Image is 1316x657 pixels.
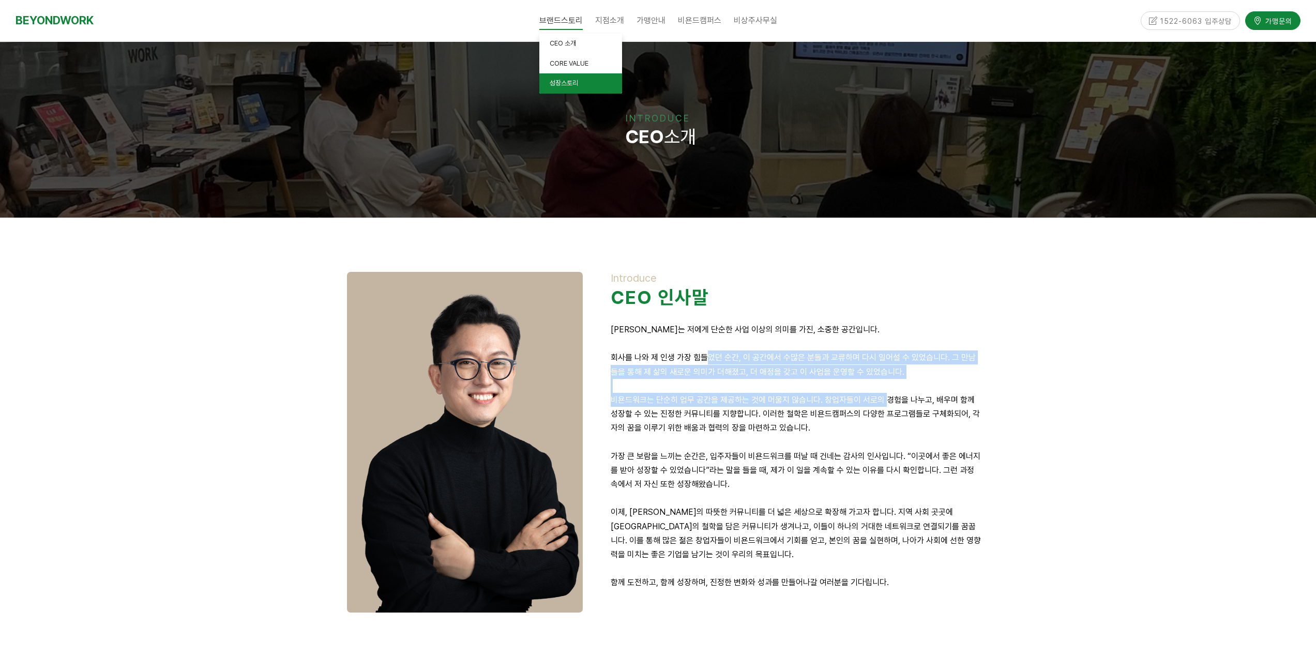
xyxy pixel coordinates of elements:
a: 브랜드스토리 [533,8,589,34]
p: [PERSON_NAME]는 저에게 단순한 사업 이상의 의미를 가진, 소중한 공간입니다. [611,323,981,337]
a: 지점소개 [589,8,630,34]
span: 비상주사무실 [734,16,777,25]
p: 이제, [PERSON_NAME]의 따뜻한 커뮤니티를 더 넓은 세상으로 확장해 가고자 합니다. 지역 사회 곳곳에 [GEOGRAPHIC_DATA]의 철학을 담은 커뮤니티가 생겨나... [611,505,981,561]
span: 지점소개 [595,16,624,25]
span: Introduce [611,272,657,284]
p: 가장 큰 보람을 느끼는 순간은, 입주자들이 비욘드워크를 떠날 때 건네는 감사의 인사입니다. “이곳에서 좋은 에너지를 받아 성장할 수 있었습니다”라는 말을 들을 때, 제가 이 ... [611,449,981,492]
a: 성장스토리 [539,73,622,94]
a: 비욘드캠퍼스 [672,8,728,34]
a: CORE VALUE [539,54,622,74]
span: INTRODUCE [626,113,690,124]
span: 가맹문의 [1262,14,1292,25]
a: 가맹안내 [630,8,672,34]
a: 비상주사무실 [728,8,783,34]
p: 회사를 나와 제 인생 가장 힘들었던 순간, 이 공간에서 수많은 분들과 교류하며 다시 일어설 수 있었습니다. 그 만남들을 통해 제 삶의 새로운 의미가 더해졌고, 더 애정을 갖고... [611,350,981,378]
a: BEYONDWORK [16,11,94,30]
span: 브랜드스토리 [539,11,583,30]
p: 비욘드워크는 단순히 업무 공간을 제공하는 것에 머물지 않습니다. 창업자들이 서로의 경험을 나누고, 배우며 함께 성장할 수 있는 진정한 커뮤니티를 지향합니다. 이러한 철학은 비... [611,393,981,435]
span: 소개 [621,126,696,148]
span: 성장스토리 [550,79,578,87]
a: CEO 소개 [539,34,622,54]
span: 비욘드캠퍼스 [678,16,721,25]
span: CORE VALUE [550,59,588,67]
strong: CEO [625,126,664,148]
span: CEO 소개 [550,39,576,47]
span: 가맹안내 [637,16,665,25]
strong: CEO 인사말 [611,286,709,309]
a: 가맹문의 [1245,10,1300,28]
p: 함께 도전하고, 함께 성장하며, 진정한 변화와 성과를 만들어나갈 여러분을 기다립니다. [611,575,981,589]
